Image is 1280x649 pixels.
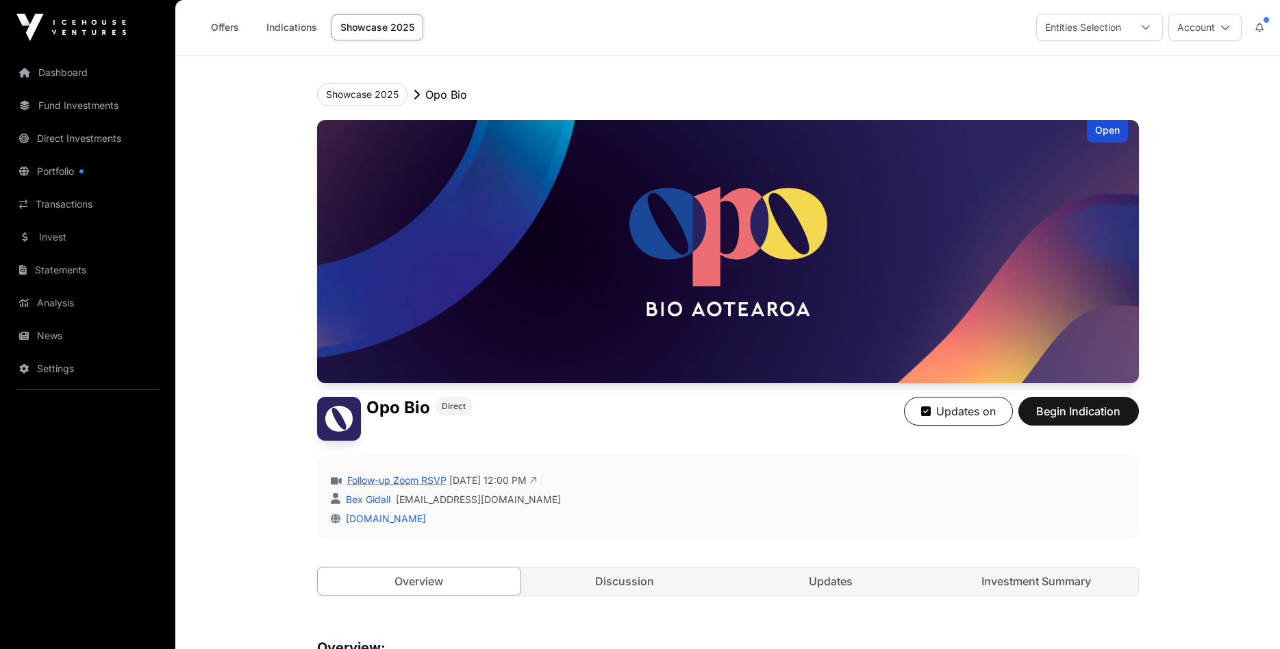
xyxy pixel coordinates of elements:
[317,567,522,596] a: Overview
[16,14,126,41] img: Icehouse Ventures Logo
[11,255,164,285] a: Statements
[1018,411,1139,424] a: Begin Indication
[1212,583,1280,649] iframe: Chat Widget
[442,401,466,412] span: Direct
[11,90,164,121] a: Fund Investments
[449,474,537,487] span: [DATE] 12:00 PM
[935,567,1138,595] a: Investment Summary
[396,493,561,506] a: [EMAIL_ADDRESS][DOMAIN_NAME]
[317,397,361,441] img: Opo Bio
[729,567,933,595] a: Updates
[197,14,252,40] a: Offers
[904,397,1013,426] button: Updates on
[331,14,423,40] a: Showcase 2025
[343,493,390,505] a: Bex Gidall
[11,189,164,219] a: Transactions
[11,222,164,252] a: Invest
[340,513,426,524] a: [DOMAIN_NAME]
[317,83,407,106] button: Showcase 2025
[11,156,164,186] a: Portfolio
[366,397,430,419] h1: Opo Bio
[11,58,164,88] a: Dashboard
[425,86,467,103] p: Opo Bio
[11,288,164,318] a: Analysis
[1168,14,1242,41] button: Account
[1087,120,1128,143] div: Open
[1018,397,1139,426] button: Begin Indication
[11,123,164,154] a: Direct Investments
[1037,14,1129,40] div: Entities Selection
[11,354,164,384] a: Settings
[318,567,1138,595] nav: Tabs
[258,14,326,40] a: Indications
[317,120,1139,383] img: Opo Bio
[344,474,447,487] a: Follow-up Zoom RSVP
[11,321,164,351] a: News
[523,567,727,595] a: Discussion
[1036,403,1122,419] span: Begin Indication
